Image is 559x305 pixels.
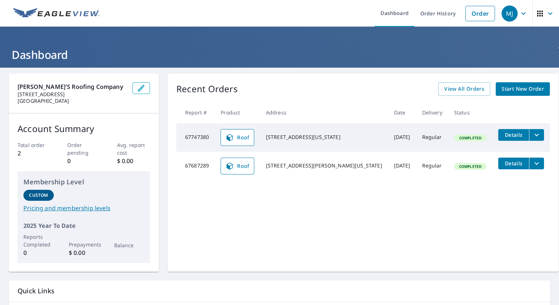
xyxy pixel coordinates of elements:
p: Avg. report cost [117,141,150,157]
p: Prepayments [69,241,99,248]
span: Details [503,160,525,167]
button: detailsBtn-67747380 [498,129,529,141]
button: detailsBtn-67687289 [498,158,529,169]
span: Completed [455,164,486,169]
p: Recent Orders [176,82,238,96]
a: Start New Order [496,82,550,96]
p: [STREET_ADDRESS] [18,91,127,98]
p: Account Summary [18,122,150,135]
td: Regular [416,152,448,180]
th: Date [388,102,416,123]
span: Completed [455,135,486,140]
div: [STREET_ADDRESS][US_STATE] [266,133,382,141]
th: Delivery [416,102,448,123]
p: 0 [23,248,54,257]
span: Details [503,131,525,138]
a: View All Orders [438,82,490,96]
button: filesDropdownBtn-67687289 [529,158,544,169]
td: [DATE] [388,152,416,180]
a: Roof [221,158,254,174]
p: [PERSON_NAME]'s Roofing Company [18,82,127,91]
div: [STREET_ADDRESS][PERSON_NAME][US_STATE] [266,162,382,169]
td: [DATE] [388,123,416,152]
p: [GEOGRAPHIC_DATA] [18,98,127,104]
p: Membership Level [23,177,144,187]
span: Roof [225,133,250,142]
th: Status [448,102,492,123]
th: Report # [176,102,215,123]
p: 0 [67,157,101,165]
a: Order [465,6,495,21]
p: Custom [29,192,48,199]
p: Total order [18,141,51,149]
td: Regular [416,123,448,152]
p: Quick Links [18,286,541,295]
p: 2025 Year To Date [23,221,144,230]
td: 67747380 [176,123,215,152]
p: $ 0.00 [117,157,150,165]
td: 67687289 [176,152,215,180]
th: Product [215,102,260,123]
p: Order pending [67,141,101,157]
span: Roof [225,162,250,170]
p: 2 [18,149,51,158]
th: Address [260,102,388,123]
p: Reports Completed [23,233,54,248]
span: Start New Order [502,84,544,94]
a: Roof [221,129,254,146]
p: $ 0.00 [69,248,99,257]
span: View All Orders [444,84,484,94]
p: Balance [114,241,145,249]
div: MJ [502,5,518,22]
h1: Dashboard [9,47,550,62]
img: EV Logo [13,8,100,19]
a: Pricing and membership levels [23,204,144,212]
button: filesDropdownBtn-67747380 [529,129,544,141]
